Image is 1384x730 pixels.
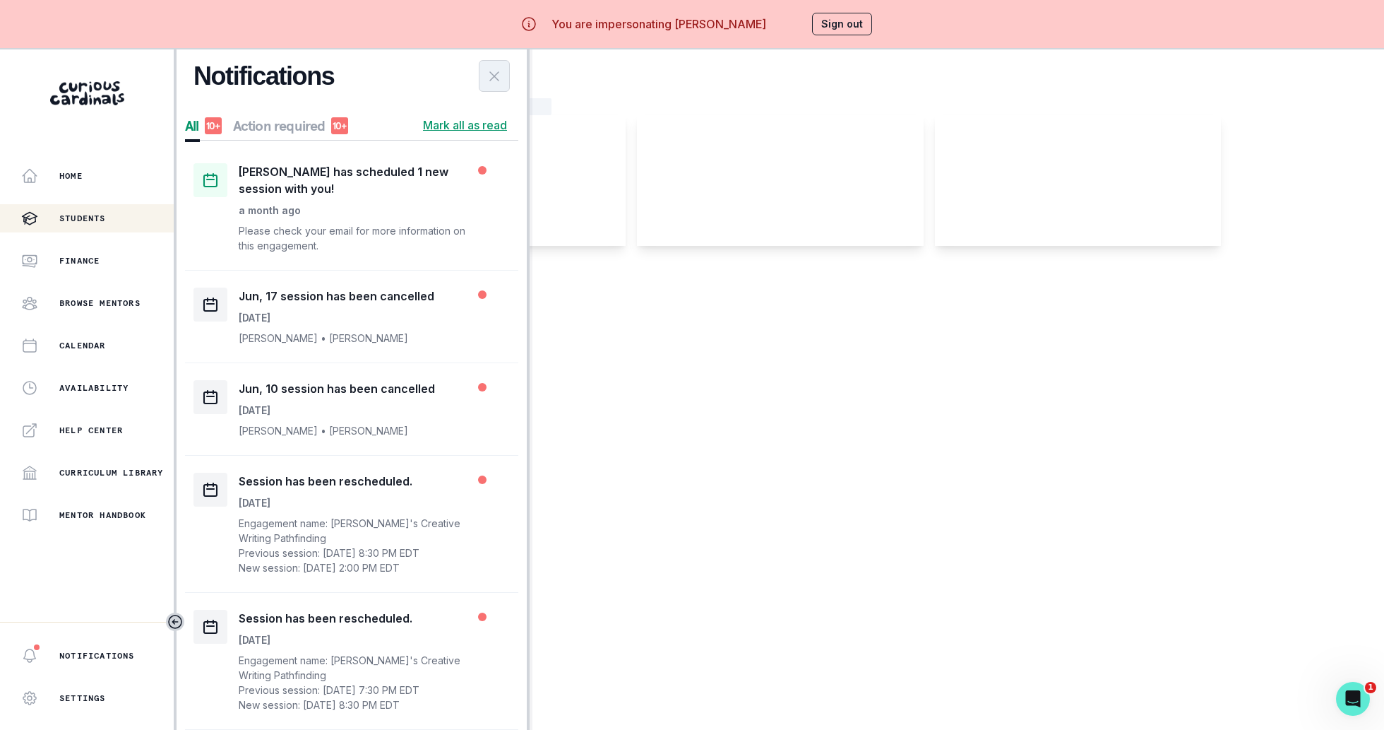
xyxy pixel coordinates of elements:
p: Availability [59,382,129,394]
p: Notifications [59,650,135,661]
p: Help Center [59,425,123,436]
p: [PERSON_NAME] • [PERSON_NAME] [239,423,408,438]
a: [PERSON_NAME] has scheduled 1 new session with you!a month agoPlease check your email for more in... [185,155,478,261]
div: 10+ [205,117,222,134]
h2: Notifications [193,61,334,91]
p: [PERSON_NAME] • [PERSON_NAME] [239,331,408,346]
p: Engagement name: [PERSON_NAME]'s Creative Writing Pathfinding Previous session: [DATE] 7:30 PM ED... [239,653,470,712]
p: Finance [59,255,100,266]
p: Engagement name: [PERSON_NAME]'s Creative Writing Pathfinding Previous session: [DATE] 8:30 PM ED... [239,516,470,575]
a: Session has been rescheduled.[DATE]Engagement name: [PERSON_NAME]'s Creative Writing Pathfinding ... [185,464,478,584]
p: [DATE] [239,495,270,510]
iframe: Intercom live chat [1336,682,1370,716]
p: You are impersonating [PERSON_NAME] [551,16,766,33]
p: a month ago [239,203,301,218]
div: 10+ [331,117,348,134]
button: Mark all as read [412,112,518,140]
a: Session has been rescheduled.[DATE]Engagement name: [PERSON_NAME]'s Creative Writing Pathfinding ... [185,601,478,721]
p: [DATE] [239,310,270,325]
img: Curious Cardinals Logo [50,81,124,105]
a: Jun, 17 session has been cancelled[DATE][PERSON_NAME] • [PERSON_NAME] [185,279,478,354]
p: Please check your email for more information on this engagement. [239,223,470,253]
p: Students [59,213,106,224]
p: Calendar [59,340,106,351]
p: Jun, 10 session has been cancelled [239,380,435,397]
button: Close Notifications Panel [479,60,510,92]
button: All [185,112,222,140]
h2: Students [351,66,1210,87]
p: Mentor Handbook [59,510,146,521]
p: Home [59,170,83,182]
p: Session has been rescheduled. [239,610,412,627]
p: Browse Mentors [59,298,141,309]
p: [DATE] [239,632,270,647]
button: Action required [233,112,348,140]
span: 1 [1365,682,1376,693]
p: [DATE] [239,403,270,418]
p: Settings [59,693,106,704]
button: Sign out [812,13,872,35]
p: Curriculum Library [59,467,164,478]
p: Session has been rescheduled. [239,473,412,490]
button: Toggle sidebar [166,613,184,631]
p: [PERSON_NAME] has scheduled 1 new session with you! [239,163,470,197]
p: Jun, 17 session has been cancelled [239,288,434,305]
a: Jun, 10 session has been cancelled[DATE][PERSON_NAME] • [PERSON_NAME] [185,372,478,447]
